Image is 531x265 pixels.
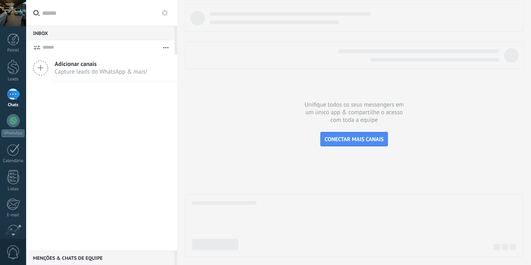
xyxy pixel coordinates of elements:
div: E-mail [2,213,25,218]
span: Adicionar canais [55,60,148,68]
div: WhatsApp [2,129,25,137]
div: Painel [2,48,25,53]
span: CONECTAR MAIS CANAIS [325,136,384,143]
div: Calendário [2,158,25,164]
div: Inbox [26,26,174,40]
div: Listas [2,187,25,192]
div: Menções & Chats de equipe [26,251,174,265]
div: Chats [2,103,25,108]
div: Leads [2,77,25,82]
span: Capture leads do WhatsApp & mais! [55,68,148,76]
button: CONECTAR MAIS CANAIS [320,132,388,146]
